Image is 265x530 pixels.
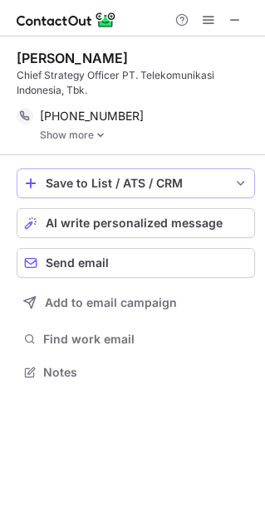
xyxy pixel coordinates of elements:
[46,177,226,190] div: Save to List / ATS / CRM
[17,328,255,351] button: Find work email
[17,68,255,98] div: Chief Strategy Officer PT. Telekomunikasi Indonesia, Tbk.
[17,50,128,66] div: [PERSON_NAME]
[17,10,116,30] img: ContactOut v5.3.10
[40,109,144,124] span: [PHONE_NUMBER]
[46,216,223,230] span: AI write personalized message
[43,365,248,380] span: Notes
[17,168,255,198] button: save-profile-one-click
[17,288,255,318] button: Add to email campaign
[46,256,109,270] span: Send email
[17,208,255,238] button: AI write personalized message
[40,129,255,141] a: Show more
[17,361,255,384] button: Notes
[45,296,177,309] span: Add to email campaign
[96,129,106,141] img: -
[17,248,255,278] button: Send email
[43,332,248,347] span: Find work email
